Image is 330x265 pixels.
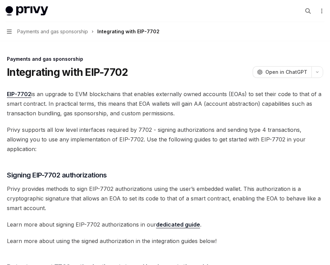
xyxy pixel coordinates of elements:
[7,184,323,213] span: Privy provides methods to sign EIP-7702 authorizations using the user’s embedded wallet. This aut...
[7,236,323,246] span: Learn more about using the signed authorization in the integration guides below!
[7,220,323,229] span: Learn more about signing EIP-7702 authorizations in our .
[7,170,107,180] span: Signing EIP-7702 authorizations
[17,27,88,36] span: Payments and gas sponsorship
[97,27,159,36] div: Integrating with EIP-7702
[156,221,200,228] a: dedicated guide
[5,6,48,16] img: light logo
[318,6,324,16] button: More actions
[265,69,307,76] span: Open in ChatGPT
[7,56,323,62] div: Payments and gas sponsorship
[253,66,311,78] button: Open in ChatGPT
[7,125,323,154] span: Privy supports all low level interfaces required by 7702 - signing authorizations and sending typ...
[302,5,313,16] button: Open search
[7,91,31,98] a: EIP-7702
[7,89,323,118] span: is an upgrade to EVM blockchains that enables externally owned accounts (EOAs) to set their code ...
[7,66,128,78] h1: Integrating with EIP-7702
